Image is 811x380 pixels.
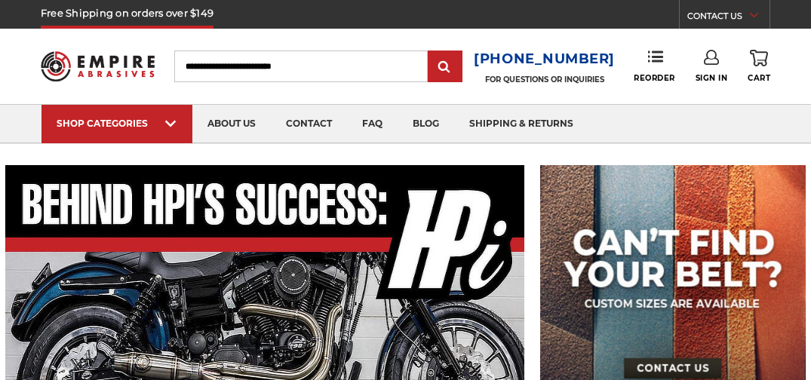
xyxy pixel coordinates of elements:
[634,50,675,82] a: Reorder
[687,8,770,29] a: CONTACT US
[347,105,398,143] a: faq
[398,105,454,143] a: blog
[192,105,271,143] a: about us
[430,52,460,82] input: Submit
[57,118,177,129] div: SHOP CATEGORIES
[696,73,728,83] span: Sign In
[748,50,770,83] a: Cart
[634,73,675,83] span: Reorder
[474,48,615,70] a: [PHONE_NUMBER]
[454,105,588,143] a: shipping & returns
[474,75,615,84] p: FOR QUESTIONS OR INQUIRIES
[271,105,347,143] a: contact
[748,73,770,83] span: Cart
[41,44,155,88] img: Empire Abrasives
